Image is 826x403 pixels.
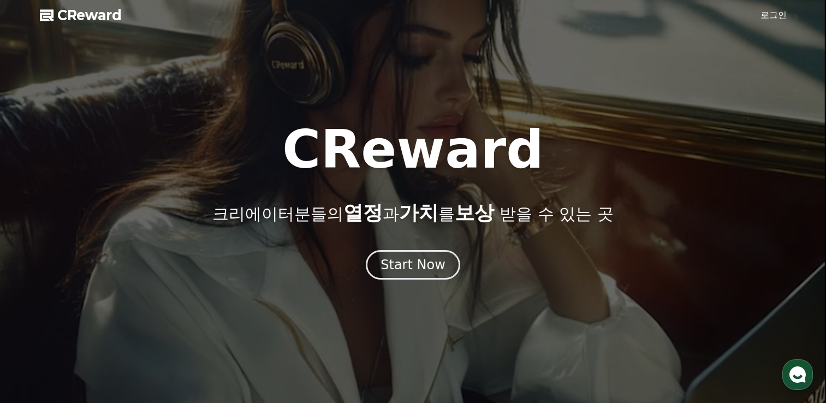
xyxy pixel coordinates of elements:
[760,9,787,22] a: 로그인
[343,201,383,224] span: 열정
[366,261,460,271] a: Start Now
[366,250,460,280] button: Start Now
[399,201,438,224] span: 가치
[57,7,122,24] span: CReward
[381,256,445,274] div: Start Now
[455,201,494,224] span: 보상
[212,202,613,224] p: 크리에이터분들의 과 를 받을 수 있는 곳
[282,123,544,176] h1: CReward
[40,7,122,24] a: CReward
